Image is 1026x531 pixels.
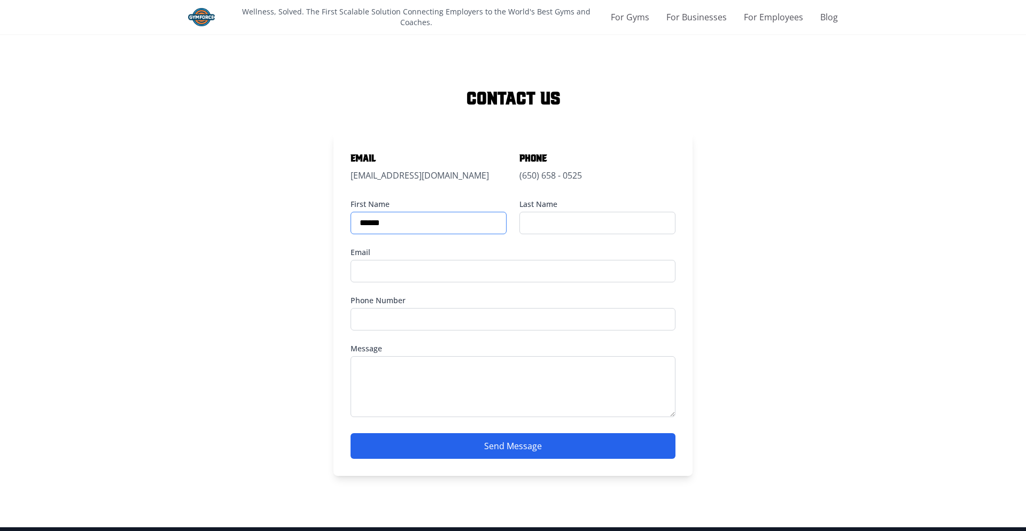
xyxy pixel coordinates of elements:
[226,6,607,28] p: Wellness, Solved. The First Scalable Solution Connecting Employers to the World's Best Gyms and C...
[519,169,675,182] p: (650) 658 - 0525
[519,199,675,210] label: Last Name
[611,11,649,24] a: For Gyms
[744,11,803,24] a: For Employees
[351,169,507,182] p: [EMAIL_ADDRESS][DOMAIN_NAME]
[351,295,675,306] label: Phone Number
[351,433,675,459] button: Send Message
[188,8,215,26] img: Gym Force Logo
[351,247,675,258] label: Email
[666,11,727,24] a: For Businesses
[519,150,675,165] h3: Phone
[351,343,675,354] label: Message
[351,150,507,165] h3: Email
[111,86,915,107] h1: Contact Us
[820,11,838,24] a: Blog
[351,199,507,210] label: First Name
